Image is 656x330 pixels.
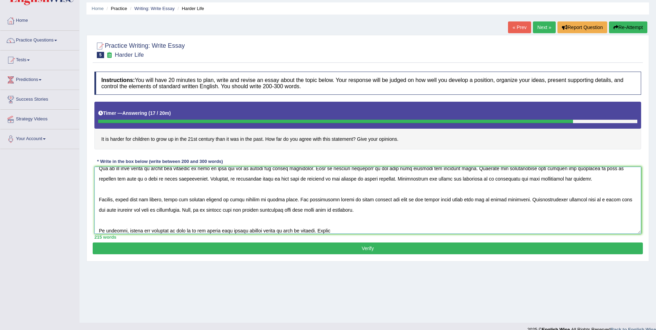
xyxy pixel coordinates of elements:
[101,77,135,83] b: Instructions:
[0,51,79,68] a: Tests
[0,90,79,107] a: Success Stories
[94,72,641,95] h4: You will have 20 minutes to plan, write and revise an essay about the topic below. Your response ...
[508,21,531,33] a: « Prev
[169,110,171,116] b: )
[97,52,104,58] span: 5
[176,5,204,12] li: Harder Life
[557,21,607,33] button: Report Question
[0,11,79,28] a: Home
[93,242,643,254] button: Verify
[94,158,225,165] div: * Write in the box below (write between 200 and 300 words)
[150,110,169,116] b: 17 / 20m
[134,6,175,11] a: Writing: Write Essay
[533,21,556,33] a: Next »
[115,52,144,58] small: Harder Life
[92,6,104,11] a: Home
[0,110,79,127] a: Strategy Videos
[94,41,185,58] h2: Practice Writing: Write Essay
[106,52,113,58] small: Exam occurring question
[98,111,171,116] h5: Timer —
[609,21,647,33] button: Re-Attempt
[148,110,150,116] b: (
[94,234,641,240] div: 215 words
[0,70,79,88] a: Predictions
[122,110,147,116] b: Answering
[0,129,79,147] a: Your Account
[105,5,127,12] li: Practice
[0,31,79,48] a: Practice Questions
